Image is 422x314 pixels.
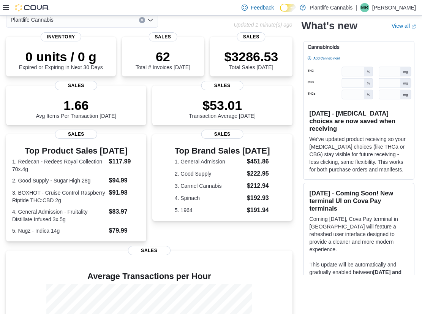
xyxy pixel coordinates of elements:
h2: What's new [302,20,357,32]
p: [PERSON_NAME] [372,3,416,12]
span: Inventory [41,32,81,41]
div: Expired or Expiring in Next 30 Days [19,49,103,70]
dt: 4. Spinach [175,194,244,202]
dt: 5. Nugz - Indica 14g [12,227,106,235]
dt: 4. General Admission - Fruitality Distillate Infused 3x.5g [12,208,106,223]
div: Total # Invoices [DATE] [136,49,190,70]
span: Sales [237,32,266,41]
button: Clear input [139,17,145,23]
dd: $222.95 [247,169,270,178]
div: Avg Items Per Transaction [DATE] [36,98,116,119]
span: MR [361,3,368,12]
dt: 3. BOXHOT - Cruise Control Raspberry Riptide THC:CBD 2g [12,189,106,204]
p: $53.01 [189,98,256,113]
dt: 1. General Admission [175,158,244,165]
dt: 1. Redecan - Redees Royal Collection 70x.4g [12,158,106,173]
p: | [356,3,357,12]
dt: 3. Carmel Cannabis [175,182,244,190]
span: Sales [128,246,171,255]
div: Megan Ryan [360,3,369,12]
span: Sales [201,81,243,90]
dt: 5. 1964 [175,206,244,214]
a: View allExternal link [392,23,416,29]
span: Sales [201,130,243,139]
h4: Average Transactions per Hour [12,272,286,281]
h3: Top Product Sales [DATE] [12,146,140,155]
dd: $91.98 [109,188,140,197]
div: Transaction Average [DATE] [189,98,256,119]
dd: $192.93 [247,193,270,203]
p: This update will be automatically and gradually enabled between , for all terminals operating on ... [310,261,408,314]
img: Cova [15,4,49,11]
p: Coming [DATE], Cova Pay terminal in [GEOGRAPHIC_DATA] will feature a refreshed user interface des... [310,215,408,253]
span: Plantlife Cannabis [11,15,54,24]
p: Plantlife Cannabis [310,3,352,12]
p: 62 [136,49,190,64]
button: Open list of options [147,17,153,23]
dt: 2. Good Supply - Sugar High 28g [12,177,106,184]
dd: $94.99 [109,176,140,185]
p: 0 units / 0 g [19,49,103,64]
dd: $83.97 [109,207,140,216]
p: 1.66 [36,98,116,113]
dt: 2. Good Supply [175,170,244,178]
dd: $117.99 [109,157,140,166]
dd: $212.94 [247,181,270,190]
p: $3286.53 [224,49,278,64]
p: Updated 1 minute(s) ago [234,22,292,28]
h3: [DATE] - Coming Soon! New terminal UI on Cova Pay terminals [310,189,408,212]
svg: External link [411,24,416,29]
dd: $191.94 [247,206,270,215]
span: Sales [149,32,177,41]
h3: Top Brand Sales [DATE] [175,146,270,155]
span: Sales [55,81,97,90]
input: Dark Mode [280,4,296,12]
p: We've updated product receiving so your [MEDICAL_DATA] choices (like THCa or CBG) stay visible fo... [310,135,408,173]
dd: $79.99 [109,226,140,235]
h3: [DATE] - [MEDICAL_DATA] choices are now saved when receiving [310,109,408,132]
div: Total Sales [DATE] [224,49,278,70]
span: Feedback [251,4,274,11]
span: Sales [55,130,97,139]
dd: $451.86 [247,157,270,166]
